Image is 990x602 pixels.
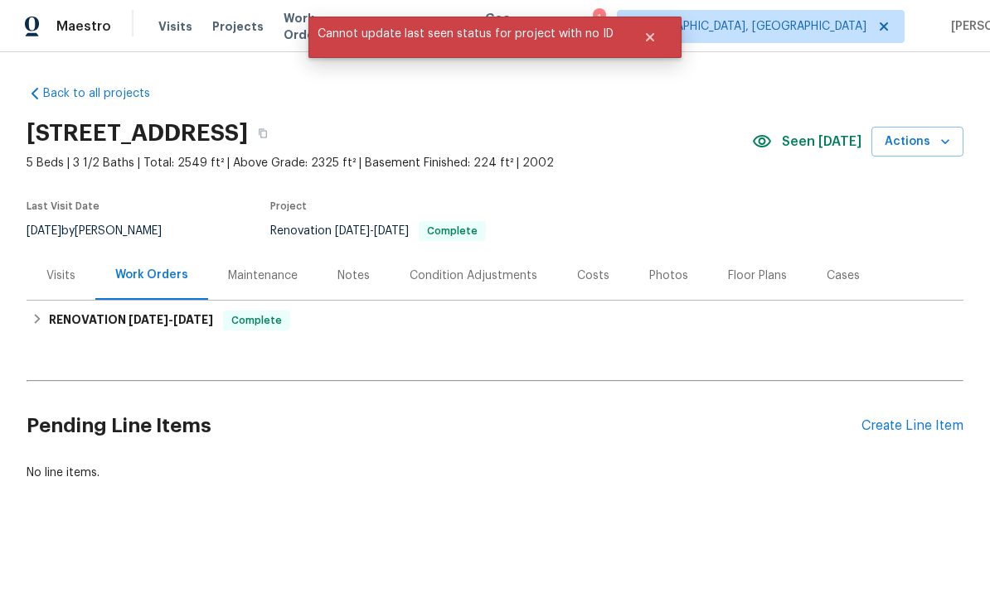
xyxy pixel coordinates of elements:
[248,118,278,148] button: Copy Address
[27,388,861,465] h2: Pending Line Items
[228,267,298,284] div: Maintenance
[129,314,168,325] span: [DATE]
[225,312,289,329] span: Complete
[374,225,409,237] span: [DATE]
[27,201,99,211] span: Last Visit Date
[623,21,677,54] button: Close
[420,226,484,236] span: Complete
[649,267,688,284] div: Photos
[158,18,192,35] span: Visits
[728,267,787,284] div: Floor Plans
[885,132,950,152] span: Actions
[308,17,623,51] span: Cannot update last seen status for project with no ID
[27,225,61,237] span: [DATE]
[593,10,604,26] div: 1
[631,18,866,35] span: [GEOGRAPHIC_DATA], [GEOGRAPHIC_DATA]
[27,85,186,102] a: Back to all projects
[56,18,111,35] span: Maestro
[212,18,264,35] span: Projects
[337,267,370,284] div: Notes
[335,225,370,237] span: [DATE]
[485,10,565,43] span: Geo Assignments
[270,201,307,211] span: Project
[782,133,861,150] span: Seen [DATE]
[270,225,486,237] span: Renovation
[27,155,752,171] span: 5 Beds | 3 1/2 Baths | Total: 2549 ft² | Above Grade: 2325 ft² | Basement Finished: 224 ft² | 2002
[284,10,326,43] span: Work Orders
[27,221,182,241] div: by [PERSON_NAME]
[827,267,860,284] div: Cases
[27,301,963,340] div: RENOVATION [DATE]-[DATE]Complete
[861,418,963,434] div: Create Line Item
[410,267,537,284] div: Condition Adjustments
[129,314,213,325] span: -
[27,465,963,481] div: No line items.
[577,267,609,284] div: Costs
[335,225,409,237] span: -
[49,311,213,330] h6: RENOVATION
[27,125,248,142] h2: [STREET_ADDRESS]
[46,267,75,284] div: Visits
[115,267,188,283] div: Work Orders
[871,127,963,157] button: Actions
[173,314,213,325] span: [DATE]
